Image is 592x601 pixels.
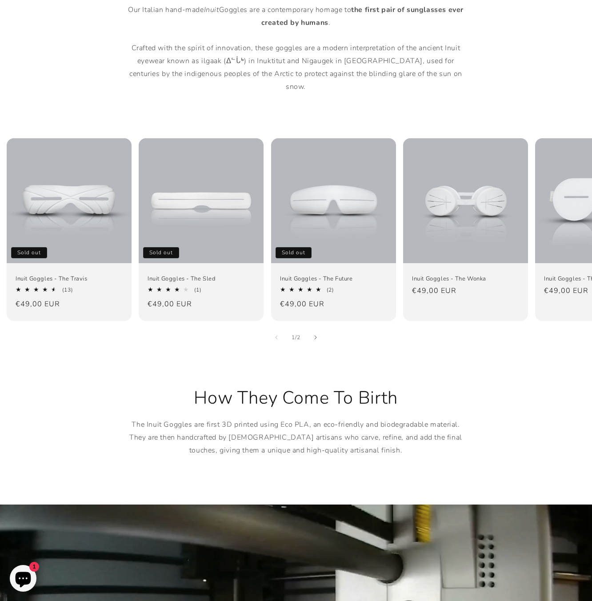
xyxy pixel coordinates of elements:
button: Slide left [267,328,286,347]
em: Inuit [204,5,219,15]
button: Slide right [306,328,325,347]
inbox-online-store-chat: Shopify online store chat [7,565,39,594]
h2: How They Come To Birth [123,386,469,409]
span: 1 [292,333,295,342]
strong: ever created by humans [261,5,464,28]
a: Inuit Goggles - The Future [280,275,387,283]
span: 2 [297,333,300,342]
a: Inuit Goggles - The Travis [16,275,123,283]
a: Inuit Goggles - The Sled [148,275,255,283]
span: / [295,333,297,342]
a: Inuit Goggles - The Wonka [412,275,519,283]
p: Our Italian hand-made Goggles are a contemporary homage to . Crafted with the spirit of innovatio... [123,4,469,93]
strong: the first pair of sunglasses [352,5,447,15]
p: The Inuit Goggles are first 3D printed using Eco PLA, an eco-friendly and biodegradable material.... [123,418,469,457]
